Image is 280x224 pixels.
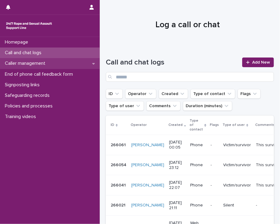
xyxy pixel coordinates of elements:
[238,89,261,99] button: Flags
[2,93,54,98] p: Safeguarding records
[146,101,181,111] button: Comments
[211,163,219,168] p: -
[183,101,232,111] button: Duration (minutes)
[223,143,251,148] p: Victim/survivor
[131,163,164,168] a: [PERSON_NAME]
[256,122,275,128] p: Comments
[256,202,259,208] p: -
[210,122,219,128] p: Flags
[169,160,185,170] p: [DATE] 23:12
[106,72,274,82] input: Search
[169,140,185,150] p: [DATE] 00:05
[106,89,123,99] button: ID
[111,141,127,148] p: 266061
[223,163,251,168] p: Victim/survivor
[223,203,251,208] p: Silent
[111,122,114,128] p: ID
[169,200,185,211] p: [DATE] 21:11
[106,58,239,67] h1: Call and chat logs
[5,20,53,32] img: rhQMoQhaT3yELyF149Cw
[2,71,78,77] p: End of phone call feedback form
[2,103,57,109] p: Policies and processes
[223,122,245,128] p: Type of user
[131,183,164,188] a: [PERSON_NAME]
[252,60,270,64] span: Add New
[131,203,164,208] a: [PERSON_NAME]
[2,39,33,45] p: Homepage
[111,161,128,168] p: 266054
[111,182,127,188] p: 266041
[131,122,147,128] p: Operator
[211,203,219,208] p: -
[106,20,269,30] h1: Log a call or chat
[168,122,183,128] p: Created
[131,143,164,148] a: [PERSON_NAME]
[190,183,206,188] p: Phone
[169,180,185,190] p: [DATE] 22:07
[190,163,206,168] p: Phone
[242,58,274,67] a: Add New
[211,143,219,148] p: -
[2,114,41,120] p: Training videos
[2,82,44,88] p: Signposting links
[2,61,50,66] p: Caller management
[159,89,188,99] button: Created
[223,183,251,188] p: Victim/survivor
[211,183,219,188] p: -
[106,101,144,111] button: Type of user
[2,50,46,56] p: Call and chat logs
[111,202,127,208] p: 266021
[190,203,206,208] p: Phone
[125,89,156,99] button: Operator
[190,143,206,148] p: Phone
[190,89,235,99] button: Type of contact
[190,117,203,133] p: Type of contact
